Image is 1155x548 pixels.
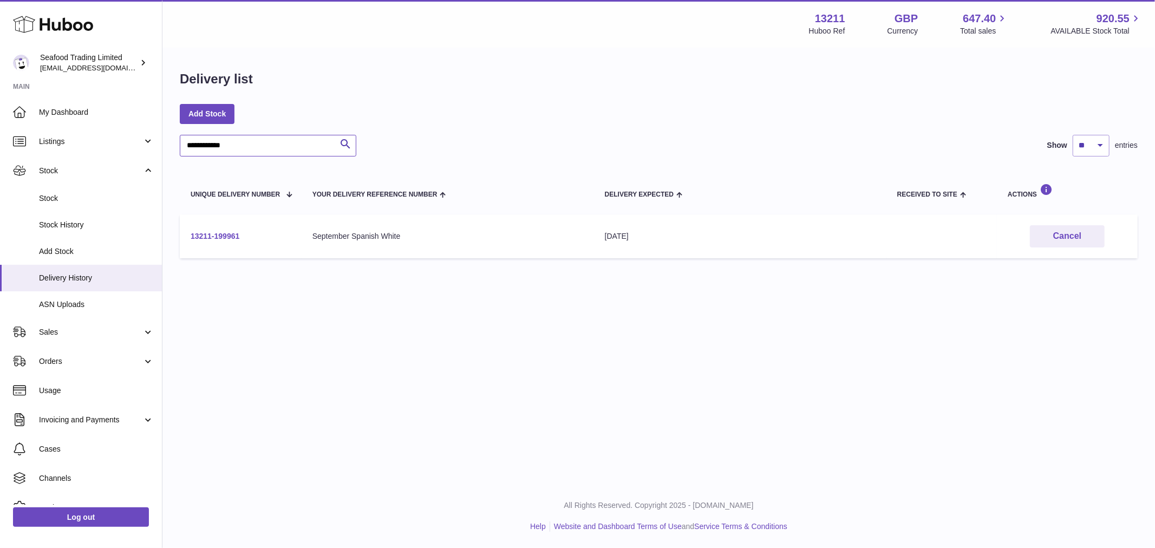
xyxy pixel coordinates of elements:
[897,191,957,198] span: Received to Site
[39,503,154,513] span: Settings
[895,11,918,26] strong: GBP
[960,11,1008,36] a: 647.40 Total sales
[39,107,154,118] span: My Dashboard
[171,500,1146,511] p: All Rights Reserved. Copyright 2025 - [DOMAIN_NAME]
[888,26,918,36] div: Currency
[39,444,154,454] span: Cases
[1047,140,1067,151] label: Show
[191,232,239,240] a: 13211-199961
[554,522,682,531] a: Website and Dashboard Terms of Use
[39,415,142,425] span: Invoicing and Payments
[191,191,280,198] span: Unique Delivery Number
[605,231,876,242] div: [DATE]
[40,53,138,73] div: Seafood Trading Limited
[1050,11,1142,36] a: 920.55 AVAILABLE Stock Total
[1030,225,1105,247] button: Cancel
[40,63,159,72] span: [EMAIL_ADDRESS][DOMAIN_NAME]
[815,11,845,26] strong: 13211
[39,327,142,337] span: Sales
[39,136,142,147] span: Listings
[1050,26,1142,36] span: AVAILABLE Stock Total
[13,507,149,527] a: Log out
[39,386,154,396] span: Usage
[39,356,142,367] span: Orders
[312,231,583,242] div: September Spanish White
[963,11,996,26] span: 647.40
[39,246,154,257] span: Add Stock
[809,26,845,36] div: Huboo Ref
[39,273,154,283] span: Delivery History
[39,193,154,204] span: Stock
[180,104,234,123] a: Add Stock
[39,473,154,484] span: Channels
[694,522,787,531] a: Service Terms & Conditions
[180,70,253,88] h1: Delivery list
[312,191,438,198] span: Your Delivery Reference Number
[605,191,674,198] span: Delivery Expected
[39,166,142,176] span: Stock
[39,220,154,230] span: Stock History
[13,55,29,71] img: internalAdmin-13211@internal.huboo.com
[1008,184,1127,198] div: Actions
[960,26,1008,36] span: Total sales
[1115,140,1138,151] span: entries
[530,522,546,531] a: Help
[550,521,787,532] li: and
[1097,11,1130,26] span: 920.55
[39,299,154,310] span: ASN Uploads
